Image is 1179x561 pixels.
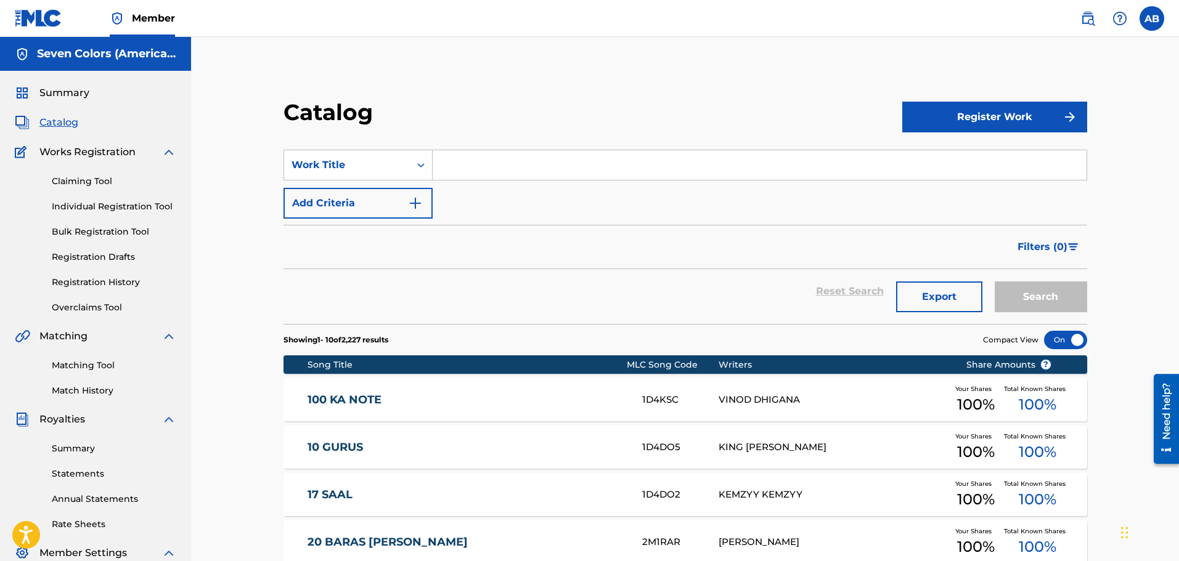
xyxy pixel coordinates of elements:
span: Your Shares [955,527,997,536]
span: 100 % [1019,536,1056,558]
span: ? [1041,360,1051,369]
span: Member [132,11,175,25]
span: Total Known Shares [1004,479,1071,488]
div: 2M1RAR [642,535,719,549]
span: Matching [39,329,88,344]
iframe: Resource Center [1144,369,1179,468]
span: 100 % [1019,441,1056,463]
div: [PERSON_NAME] [719,535,948,549]
h2: Catalog [284,99,379,126]
div: 1D4DO2 [642,488,719,502]
img: help [1112,11,1127,26]
a: Registration History [52,276,176,289]
a: SummarySummary [15,86,89,100]
span: Filters ( 0 ) [1018,240,1067,254]
a: 20 BARAS [PERSON_NAME] [308,535,626,549]
img: Works Registration [15,145,31,159]
span: Royalties [39,412,85,427]
span: Total Known Shares [1004,432,1071,441]
img: Member Settings [15,546,30,560]
div: MLC Song Code [627,358,719,371]
img: filter [1068,243,1079,251]
span: 100 % [957,536,995,558]
img: search [1080,11,1095,26]
img: expand [161,329,176,344]
span: 100 % [957,488,995,511]
a: 17 SAAL [308,488,626,502]
a: Public Search [1075,6,1100,31]
a: Bulk Registration Tool [52,225,176,238]
span: Your Shares [955,384,997,394]
form: Search Form [284,150,1087,324]
span: 100 % [957,394,995,416]
a: Claiming Tool [52,175,176,188]
div: Help [1108,6,1132,31]
img: MLC Logo [15,9,62,27]
a: Rate Sheets [52,518,176,531]
span: Works Registration [39,145,136,159]
span: 100 % [1019,488,1056,511]
a: Individual Registration Tool [52,200,176,213]
div: 1D4DO5 [642,440,719,454]
a: Match History [52,384,176,397]
span: Your Shares [955,432,997,441]
h5: Seven Colors (America) LLC [37,47,176,61]
img: expand [161,546,176,560]
img: Catalog [15,115,30,130]
div: KEMZYY KEMZYY [719,488,948,502]
img: Accounts [15,47,30,62]
img: 9d2ae6d4665cec9f34b9.svg [408,196,423,211]
div: Song Title [308,358,627,371]
img: f7272a7cc735f4ea7f67.svg [1063,110,1077,124]
button: Register Work [902,102,1087,132]
img: Royalties [15,412,30,427]
a: Matching Tool [52,359,176,372]
div: Drag [1121,514,1128,551]
span: Member Settings [39,546,127,560]
div: 1D4KSC [642,393,719,407]
a: 100 KA NOTE [308,393,626,407]
span: Summary [39,86,89,100]
img: expand [161,145,176,159]
img: expand [161,412,176,427]
a: Registration Drafts [52,251,176,264]
div: Work Title [292,158,402,172]
a: Annual Statements [52,493,176,506]
span: Total Known Shares [1004,527,1071,536]
div: VINOD DHIGANA [719,393,948,407]
iframe: Chat Widget [1117,502,1179,561]
img: Matching [15,329,30,344]
span: Share Amounts [966,358,1051,371]
button: Add Criteria [284,188,433,219]
a: CatalogCatalog [15,115,78,130]
a: 10 GURUS [308,440,626,454]
a: Overclaims Tool [52,301,176,314]
button: Filters (0) [1010,232,1087,262]
a: Statements [52,467,176,480]
span: Compact View [983,334,1038,345]
span: 100 % [957,441,995,463]
span: Total Known Shares [1004,384,1071,394]
img: Top Rightsholder [110,11,124,26]
a: Summary [52,442,176,455]
span: Your Shares [955,479,997,488]
button: Export [896,281,982,312]
p: Showing 1 - 10 of 2,227 results [284,334,388,345]
div: User Menu [1140,6,1164,31]
span: Catalog [39,115,78,130]
div: Writers [719,358,948,371]
div: KING [PERSON_NAME] [719,440,948,454]
span: 100 % [1019,394,1056,416]
img: Summary [15,86,30,100]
